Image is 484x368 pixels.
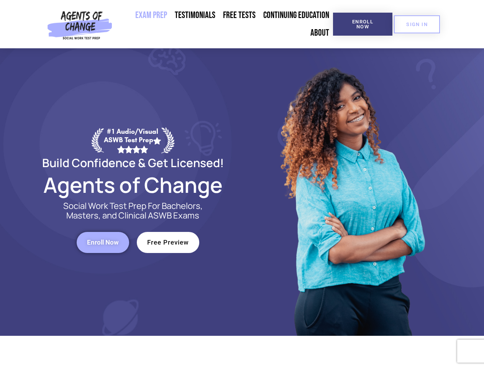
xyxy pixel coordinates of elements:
h2: Build Confidence & Get Licensed! [24,157,242,168]
span: Enroll Now [87,239,119,246]
nav: Menu [115,7,333,42]
a: Enroll Now [333,13,392,36]
a: Enroll Now [77,232,129,253]
a: Testimonials [171,7,219,24]
div: #1 Audio/Visual ASWB Test Prep [104,127,161,153]
img: Website Image 1 (1) [275,48,428,336]
p: Social Work Test Prep For Bachelors, Masters, and Clinical ASWB Exams [54,201,212,220]
span: Enroll Now [345,19,380,29]
a: SIGN IN [394,15,440,33]
a: About [307,24,333,42]
a: Free Tests [219,7,259,24]
span: Free Preview [147,239,189,246]
a: Free Preview [137,232,199,253]
a: Continuing Education [259,7,333,24]
a: Exam Prep [131,7,171,24]
h2: Agents of Change [24,176,242,194]
span: SIGN IN [406,22,428,27]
